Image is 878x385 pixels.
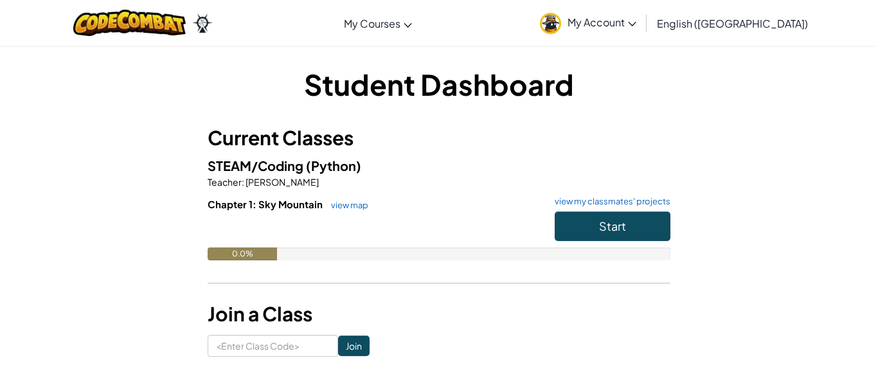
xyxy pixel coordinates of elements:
[208,176,242,188] span: Teacher
[599,219,626,233] span: Start
[242,176,244,188] span: :
[657,17,808,30] span: English ([GEOGRAPHIC_DATA])
[540,13,561,34] img: avatar
[192,13,213,33] img: Ozaria
[208,157,306,174] span: STEAM/Coding
[548,197,670,206] a: view my classmates' projects
[73,10,186,36] img: CodeCombat logo
[568,15,636,29] span: My Account
[208,198,325,210] span: Chapter 1: Sky Mountain
[555,211,670,241] button: Start
[208,335,338,357] input: <Enter Class Code>
[208,247,277,260] div: 0.0%
[306,157,361,174] span: (Python)
[337,6,418,40] a: My Courses
[650,6,814,40] a: English ([GEOGRAPHIC_DATA])
[344,17,400,30] span: My Courses
[208,64,670,104] h1: Student Dashboard
[325,200,368,210] a: view map
[338,336,370,356] input: Join
[244,176,319,188] span: [PERSON_NAME]
[533,3,643,43] a: My Account
[208,123,670,152] h3: Current Classes
[208,300,670,328] h3: Join a Class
